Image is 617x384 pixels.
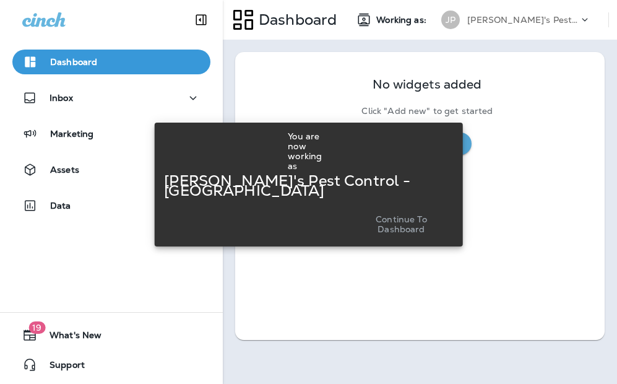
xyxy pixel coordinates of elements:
[12,193,210,218] button: Data
[12,323,210,347] button: 19What's New
[50,57,97,67] p: Dashboard
[50,201,71,211] p: Data
[467,15,579,25] p: [PERSON_NAME]'s Pest Control - [GEOGRAPHIC_DATA]
[12,121,210,146] button: Marketing
[12,85,210,110] button: Inbox
[350,211,453,238] button: Continue to Dashboard
[50,165,79,175] p: Assets
[164,176,453,196] p: [PERSON_NAME]'s Pest Control - [GEOGRAPHIC_DATA]
[12,50,210,74] button: Dashboard
[37,360,85,375] span: Support
[12,157,210,182] button: Assets
[355,214,448,234] p: Continue to Dashboard
[28,321,45,334] span: 19
[12,352,210,377] button: Support
[50,93,73,103] p: Inbox
[288,131,329,171] p: You are now working as
[37,330,101,345] span: What's New
[50,129,93,139] p: Marketing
